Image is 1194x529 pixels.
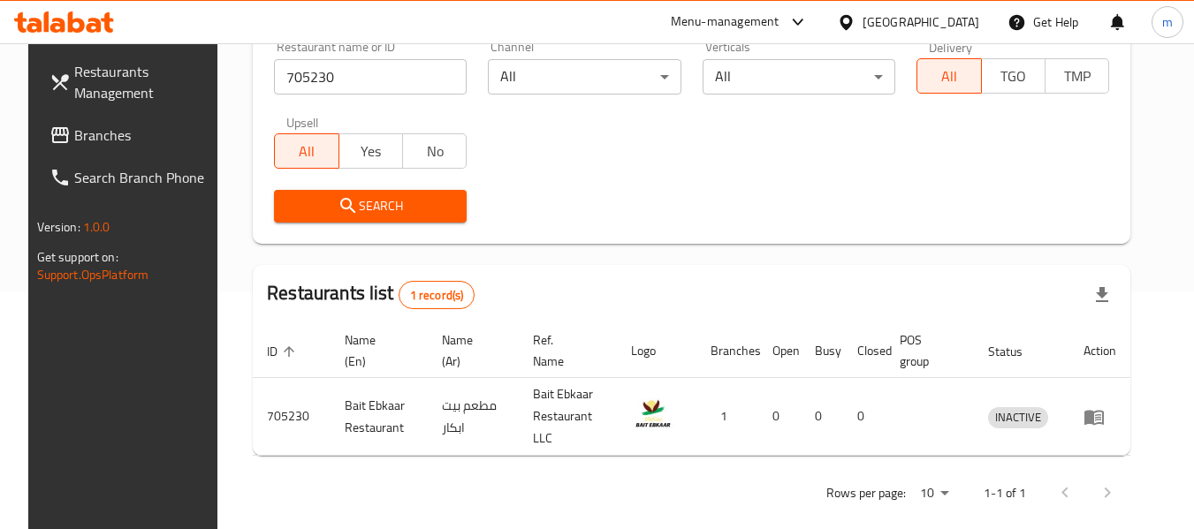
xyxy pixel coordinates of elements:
td: 705230 [253,378,331,456]
label: Delivery [929,41,973,53]
div: Rows per page: [913,480,955,507]
div: Menu-management [671,11,780,33]
div: [GEOGRAPHIC_DATA] [863,12,979,32]
td: مطعم بيت ابكار [428,378,518,456]
div: Menu [1084,406,1116,427]
span: All [282,139,331,164]
button: All [274,133,338,169]
a: Support.OpsPlatform [37,263,149,286]
img: Bait Ebkaar Restaurant [631,391,675,435]
span: Yes [346,139,396,164]
span: 1 record(s) [399,287,475,304]
button: TGO [981,58,1046,94]
button: No [402,133,467,169]
a: Branches [35,114,228,156]
span: ID [267,341,300,362]
input: Search for restaurant name or ID.. [274,59,467,94]
td: 0 [843,378,886,456]
span: All [924,64,974,89]
h2: Restaurants list [267,280,475,309]
th: Open [758,324,801,378]
span: Restaurants Management [74,61,214,103]
th: Busy [801,324,843,378]
label: Upsell [286,116,319,128]
span: Name (En) [345,329,407,372]
span: Version: [37,215,80,238]
a: Restaurants Management [35,50,228,114]
button: All [916,58,981,94]
span: TGO [989,64,1038,89]
span: Get support on: [37,246,118,268]
span: POS group [900,329,953,372]
th: Action [1069,324,1130,378]
td: Bait Ebkaar Restaurant LLC [519,378,617,456]
span: Name (Ar) [442,329,497,372]
th: Logo [617,324,696,378]
td: Bait Ebkaar Restaurant [331,378,428,456]
span: No [410,139,460,164]
span: 1.0.0 [83,215,110,238]
table: enhanced table [253,324,1130,456]
span: TMP [1053,64,1102,89]
button: TMP [1045,58,1109,94]
span: Ref. Name [533,329,596,372]
div: Total records count [399,281,475,309]
span: Search Branch Phone [74,167,214,188]
td: 0 [801,378,843,456]
td: 0 [758,378,801,456]
p: 1-1 of 1 [984,482,1026,504]
span: m [1162,12,1173,32]
span: INACTIVE [988,407,1048,427]
button: Search [274,190,467,223]
td: 1 [696,378,758,456]
p: Rows per page: [826,482,906,504]
th: Branches [696,324,758,378]
div: All [703,59,895,94]
th: Closed [843,324,886,378]
span: Status [988,341,1046,362]
div: All [488,59,681,94]
button: Yes [338,133,403,169]
div: Export file [1081,274,1123,316]
span: Branches [74,125,214,146]
a: Search Branch Phone [35,156,228,199]
span: Search [288,195,453,217]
